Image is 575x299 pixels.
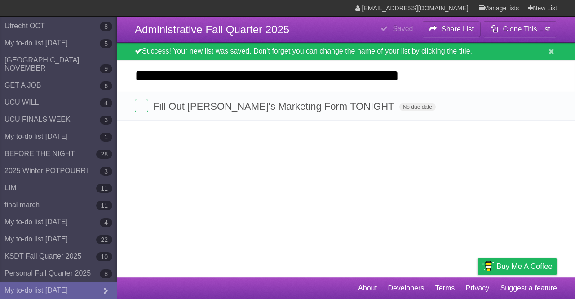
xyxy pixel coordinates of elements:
b: 5 [100,39,112,48]
b: 8 [100,269,112,278]
a: Terms [435,280,455,297]
b: 9 [100,64,112,73]
button: Share List [422,21,481,37]
span: No due date [399,103,436,111]
span: Fill Out [PERSON_NAME]'s Marketing Form TONIGHT [153,101,396,112]
b: 11 [96,201,112,210]
b: 3 [100,116,112,125]
a: Developers [388,280,424,297]
b: 8 [100,22,112,31]
b: Saved [393,25,413,32]
a: About [358,280,377,297]
b: Clone This List [503,25,550,33]
b: 11 [96,184,112,193]
b: 6 [100,81,112,90]
img: Buy me a coffee [482,259,494,274]
span: Buy me a coffee [496,259,553,274]
b: 22 [96,235,112,244]
b: 4 [100,98,112,107]
a: Privacy [466,280,489,297]
span: Administrative Fall Quarter 2025 [135,23,289,36]
label: Done [135,99,148,112]
b: 1 [100,133,112,142]
a: Buy me a coffee [478,258,557,275]
b: 28 [96,150,112,159]
b: 3 [100,167,112,176]
div: Success! Your new list was saved. Don't forget you can change the name of your list by clicking t... [117,43,575,60]
b: 10 [96,252,112,261]
button: Clone This List [483,21,557,37]
b: Share List [442,25,474,33]
a: Suggest a feature [500,280,557,297]
b: 4 [100,218,112,227]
